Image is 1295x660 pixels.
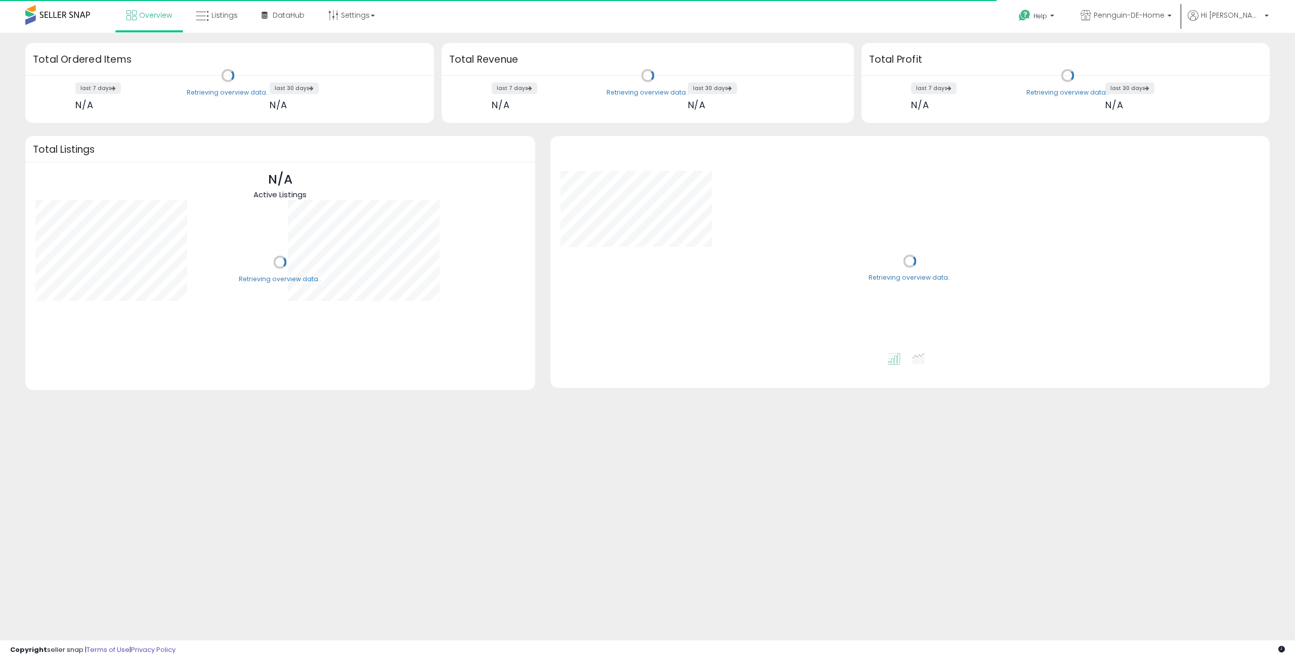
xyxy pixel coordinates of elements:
[869,274,951,283] div: Retrieving overview data..
[1201,10,1262,20] span: Hi [PERSON_NAME]
[1026,88,1109,97] div: Retrieving overview data..
[239,275,321,284] div: Retrieving overview data..
[139,10,172,20] span: Overview
[1011,2,1064,33] a: Help
[1094,10,1164,20] span: Pennguin-DE-Home
[607,88,689,97] div: Retrieving overview data..
[187,88,269,97] div: Retrieving overview data..
[211,10,238,20] span: Listings
[1188,10,1269,33] a: Hi [PERSON_NAME]
[1018,9,1031,22] i: Get Help
[273,10,305,20] span: DataHub
[1033,12,1047,20] span: Help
